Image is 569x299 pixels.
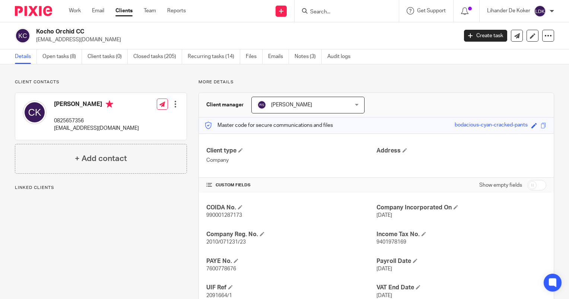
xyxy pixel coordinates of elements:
[15,79,187,85] p: Client contacts
[42,49,82,64] a: Open tasks (8)
[133,49,182,64] a: Closed tasks (205)
[206,284,376,292] h4: UIF Ref
[88,49,128,64] a: Client tasks (0)
[327,49,356,64] a: Audit logs
[376,231,546,238] h4: Income Tax No.
[206,266,236,271] span: 7600778676
[376,213,392,218] span: [DATE]
[376,266,392,271] span: [DATE]
[206,257,376,265] h4: PAYE No.
[36,36,453,44] p: [EMAIL_ADDRESS][DOMAIN_NAME]
[479,181,522,189] label: Show empty fields
[69,7,81,15] a: Work
[309,9,376,16] input: Search
[204,122,333,129] p: Master code for secure communications and files
[206,239,246,245] span: 2010/071231/23
[15,185,187,191] p: Linked clients
[257,100,266,109] img: svg%3E
[106,100,113,108] i: Primary
[54,125,139,132] p: [EMAIL_ADDRESS][DOMAIN_NAME]
[23,100,47,124] img: svg%3E
[188,49,240,64] a: Recurring tasks (14)
[144,7,156,15] a: Team
[54,117,139,125] p: 0825657356
[376,239,406,245] span: 9401978169
[376,147,546,155] h4: Address
[167,7,186,15] a: Reports
[206,157,376,164] p: Company
[271,102,312,107] span: [PERSON_NAME]
[206,182,376,188] h4: CUSTOM FIELDS
[376,257,546,265] h4: Payroll Date
[15,49,37,64] a: Details
[92,7,104,15] a: Email
[534,5,546,17] img: svg%3E
[75,153,127,164] h4: + Add contact
[246,49,263,64] a: Files
[206,101,244,109] h3: Client manager
[206,231,376,238] h4: Company Reg. No.
[206,213,242,218] span: 990001287173
[15,6,52,16] img: Pixie
[198,79,554,85] p: More details
[455,121,528,130] div: bodacious-cyan-cracked-pants
[295,49,322,64] a: Notes (3)
[376,293,392,298] span: [DATE]
[115,7,133,15] a: Clients
[464,30,507,42] a: Create task
[417,8,446,13] span: Get Support
[206,147,376,155] h4: Client type
[206,204,376,212] h4: COIDA No.
[487,7,530,15] p: Lihander De Koker
[206,293,232,298] span: 2091664/1
[15,28,31,44] img: svg%3E
[376,204,546,212] h4: Company Incorporated On
[376,284,546,292] h4: VAT End Date
[54,100,139,110] h4: [PERSON_NAME]
[268,49,289,64] a: Emails
[36,28,369,36] h2: Kocho Orchid CC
